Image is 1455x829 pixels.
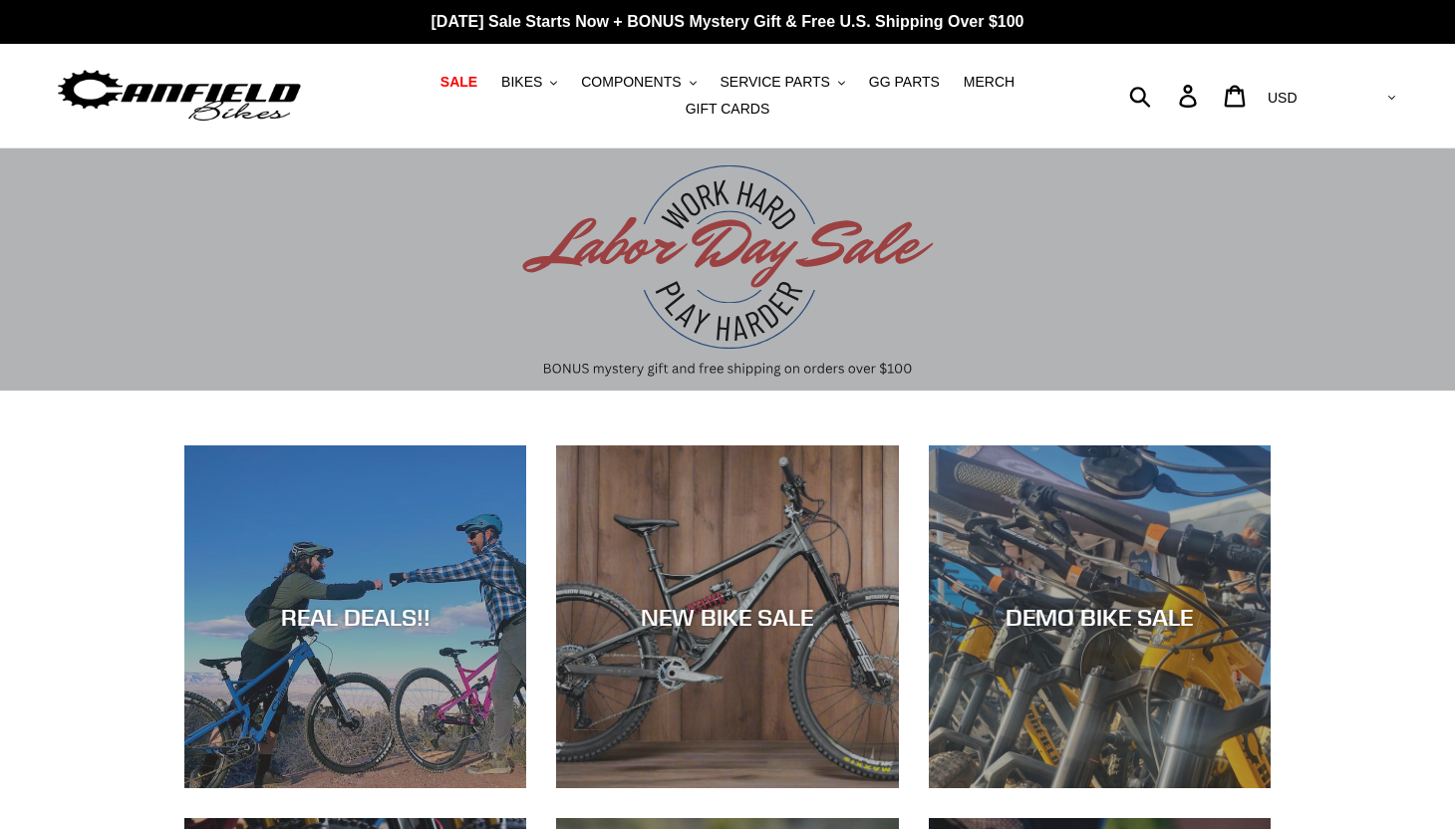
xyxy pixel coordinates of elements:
[929,603,1271,632] div: DEMO BIKE SALE
[869,74,940,91] span: GG PARTS
[859,69,950,96] a: GG PARTS
[571,69,706,96] button: COMPONENTS
[581,74,681,91] span: COMPONENTS
[184,603,526,632] div: REAL DEALS!!
[929,445,1271,787] a: DEMO BIKE SALE
[184,445,526,787] a: REAL DEALS!!
[431,69,487,96] a: SALE
[676,96,780,123] a: GIFT CARDS
[954,69,1024,96] a: MERCH
[501,74,542,91] span: BIKES
[556,603,898,632] div: NEW BIKE SALE
[440,74,477,91] span: SALE
[491,69,567,96] button: BIKES
[686,101,770,118] span: GIFT CARDS
[55,65,304,128] img: Canfield Bikes
[710,69,854,96] button: SERVICE PARTS
[720,74,829,91] span: SERVICE PARTS
[556,445,898,787] a: NEW BIKE SALE
[1140,74,1191,118] input: Search
[964,74,1015,91] span: MERCH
